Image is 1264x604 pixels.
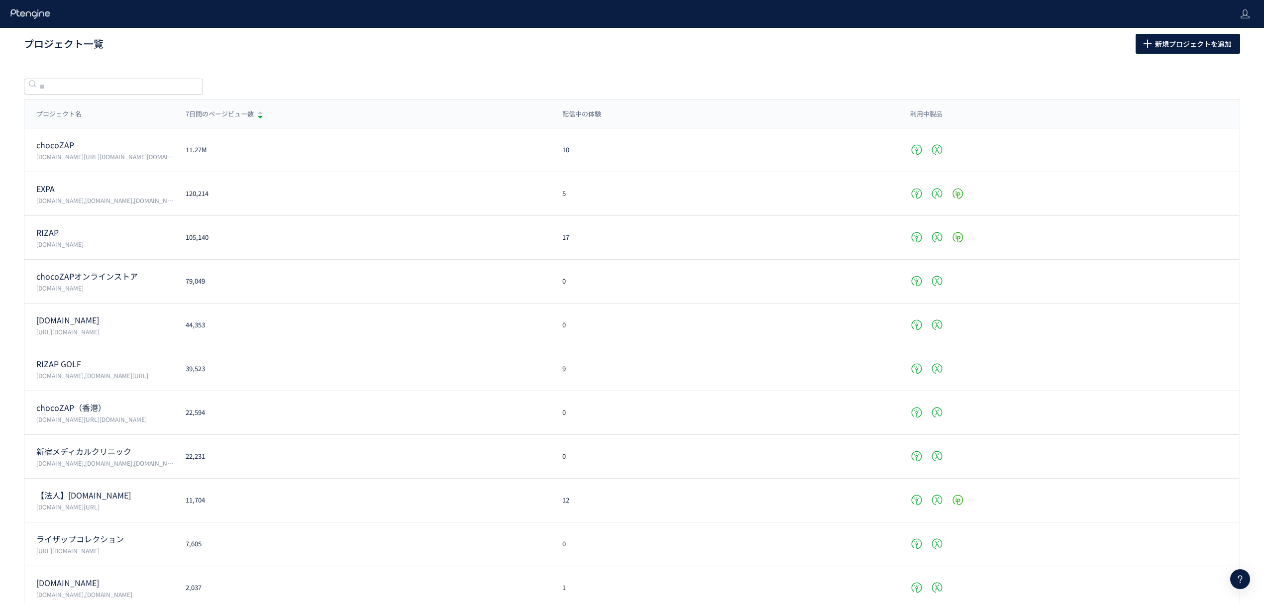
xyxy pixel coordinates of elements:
[550,233,898,242] div: 17
[174,233,550,242] div: 105,140
[174,277,550,286] div: 79,049
[186,109,254,119] span: 7日間のページビュー数
[36,240,174,248] p: www.rizap.jp
[910,109,943,119] span: 利用中製品
[550,189,898,199] div: 5
[24,37,1114,51] h1: プロジェクト一覧
[36,139,174,151] p: chocoZAP
[550,408,898,417] div: 0
[1155,34,1232,54] span: 新規プロジェクトを追加
[36,503,174,511] p: www.rizap.jp/lp/corp/healthseminar/
[36,227,174,238] p: RIZAP
[36,271,174,282] p: chocoZAPオンラインストア
[562,109,601,119] span: 配信中の体験
[36,446,174,457] p: 新宿メディカルクリニック
[550,583,898,593] div: 1
[550,320,898,330] div: 0
[36,284,174,292] p: chocozap.shop
[36,459,174,467] p: shinjuku3chome-medical.jp,shinjuku3-mc.reserve.ne.jp,www.shinjukumc.com/,shinjukumc.net/,smc-glp1...
[550,145,898,155] div: 10
[36,590,174,599] p: www.rizap-english.jp,blackboard60s.com
[174,320,550,330] div: 44,353
[550,539,898,549] div: 0
[174,364,550,374] div: 39,523
[174,145,550,155] div: 11.27M
[36,152,174,161] p: chocozap.jp/,zap-id.jp/,web.my-zap.jp/,liff.campaign.chocozap.sumiyoku.jp/
[550,496,898,505] div: 12
[36,546,174,555] p: https://shop.rizap.jp/
[174,189,550,199] div: 120,214
[36,327,174,336] p: https://medical.chocozap.jp
[550,364,898,374] div: 9
[174,583,550,593] div: 2,037
[36,109,82,119] span: プロジェクト名
[36,415,174,423] p: chocozap-hk.com/,chocozaphk.gymmasteronline.com/
[550,277,898,286] div: 0
[36,402,174,413] p: chocoZAP（香港）
[174,408,550,417] div: 22,594
[36,371,174,380] p: www.rizap-golf.jp,rizap-golf.ns-test.work/lp/3anniversary-cp/
[36,314,174,326] p: medical.chocozap.jp
[550,452,898,461] div: 0
[1136,34,1240,54] button: 新規プロジェクトを追加
[36,490,174,501] p: 【法人】rizap.jp
[36,358,174,370] p: RIZAP GOLF
[174,539,550,549] div: 7,605
[36,577,174,589] p: rizap-english.jp
[174,452,550,461] div: 22,231
[36,183,174,195] p: EXPA
[174,496,550,505] div: 11,704
[36,196,174,204] p: vivana.jp,expa-official.jp,reserve-expa.jp
[36,533,174,545] p: ライザップコレクション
